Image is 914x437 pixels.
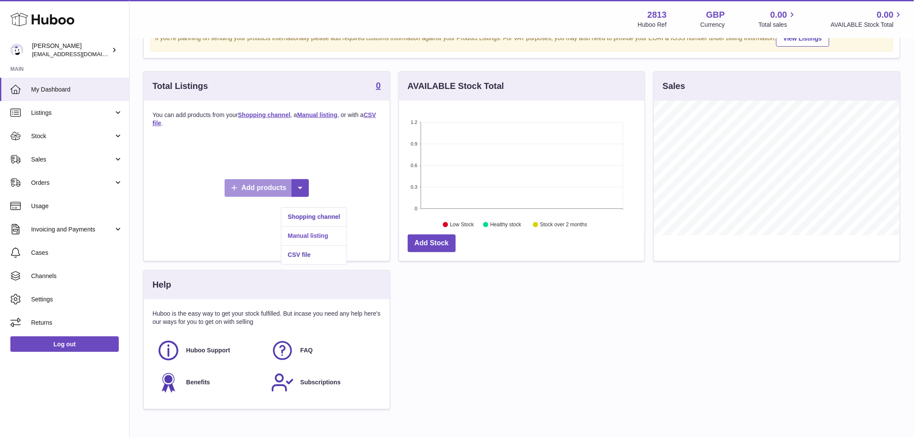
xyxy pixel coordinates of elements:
text: 0.9 [411,141,417,146]
div: [PERSON_NAME] [32,42,110,58]
span: My Dashboard [31,85,123,94]
h3: Help [152,279,171,291]
span: Settings [31,295,123,304]
text: Stock over 2 months [540,222,587,228]
span: [EMAIL_ADDRESS][DOMAIN_NAME] [32,51,127,57]
a: FAQ [271,339,376,362]
p: You can add products from your , a , or with a . [152,111,381,127]
a: Log out [10,336,119,352]
span: Sales [31,155,114,164]
a: CSV file [152,111,376,127]
div: Currency [701,21,725,29]
a: Add products [225,179,309,197]
a: Manual listing [297,111,337,118]
img: internalAdmin-2813@internal.huboo.com [10,44,23,57]
a: 0.00 AVAILABLE Stock Total [831,9,904,29]
span: Returns [31,319,123,327]
span: 0.00 [771,9,787,21]
a: Add Stock [408,234,456,252]
strong: GBP [706,9,725,21]
span: Channels [31,272,123,280]
a: Shopping channel [281,208,346,226]
a: Shopping channel [238,111,290,118]
span: Orders [31,179,114,187]
div: Huboo Ref [638,21,667,29]
text: 1.2 [411,120,417,125]
a: Manual listing [281,227,346,245]
a: 0 [376,81,381,92]
strong: 2813 [647,9,667,21]
span: AVAILABLE Stock Total [831,21,904,29]
a: Subscriptions [271,371,376,394]
a: 0.00 Total sales [758,9,797,29]
span: Invoicing and Payments [31,225,114,234]
text: Healthy stock [490,222,522,228]
span: FAQ [300,346,313,355]
h3: AVAILABLE Stock Total [408,80,504,92]
text: 0.3 [411,184,417,190]
span: Total sales [758,21,797,29]
span: Stock [31,132,114,140]
a: View Listings [776,30,829,47]
span: Cases [31,249,123,257]
span: Huboo Support [186,346,230,355]
h3: Total Listings [152,80,208,92]
a: CSV file [281,246,346,264]
text: Low Stock [450,222,474,228]
text: 0 [415,206,417,211]
a: Benefits [157,371,262,394]
span: Subscriptions [300,378,340,386]
a: Huboo Support [157,339,262,362]
span: 0.00 [877,9,894,21]
h3: Sales [663,80,685,92]
p: Huboo is the easy way to get your stock fulfilled. But incase you need any help here's our ways f... [152,310,381,326]
strong: 0 [376,81,381,90]
span: Listings [31,109,114,117]
text: 0.6 [411,163,417,168]
span: Usage [31,202,123,210]
span: Benefits [186,378,210,386]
